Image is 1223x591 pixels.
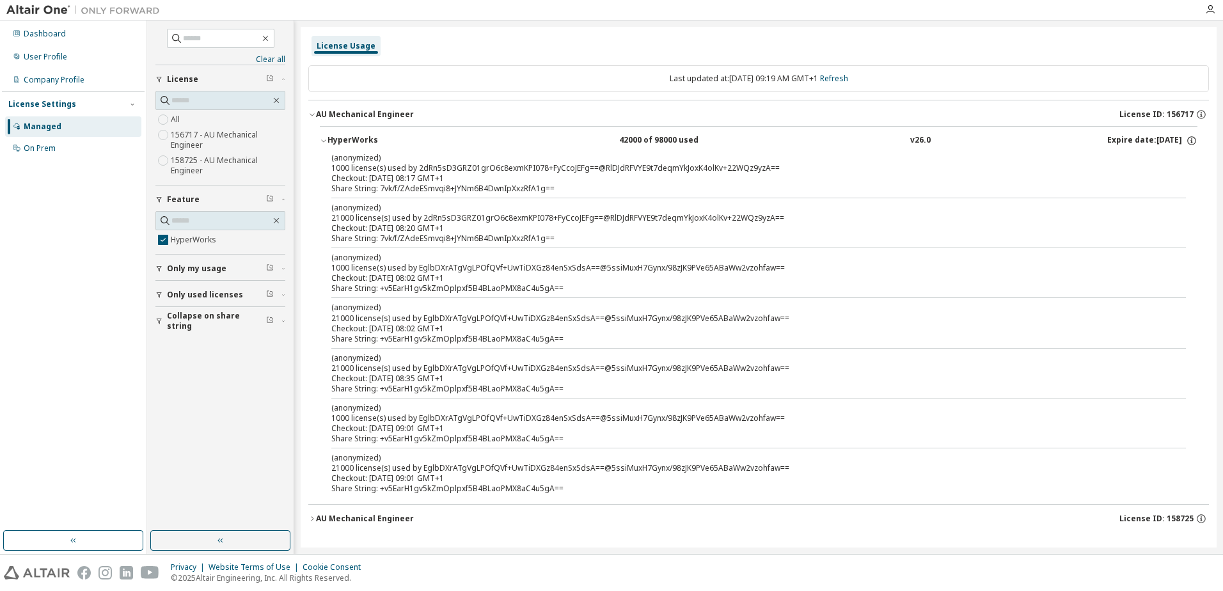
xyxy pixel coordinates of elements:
[167,264,226,274] span: Only my usage
[155,281,285,309] button: Only used licenses
[266,74,274,84] span: Clear filter
[155,307,285,335] button: Collapse on share string
[331,302,1155,313] p: (anonymized)
[24,122,61,132] div: Managed
[1119,109,1194,120] span: License ID: 156717
[331,252,1155,263] p: (anonymized)
[331,233,1155,244] div: Share String: 7vk/f/ZAdeESmvqi8+JYNm6B4DwnIpXxzRfA1g==
[331,152,1155,173] div: 1000 license(s) used by 2dRn5sD3GRZ01grO6c8exmKPI078+FyCcoJEFg==@RlDJdRFVYE9t7deqmYkJoxK4olKv+22W...
[331,173,1155,184] div: Checkout: [DATE] 08:17 GMT+1
[331,352,1155,374] div: 21000 license(s) used by EglbDXrATgVgLPOfQVf+UwTiDXGz84enSxSdsA==@5ssiMuxH7Gynx/98zJK9PVe65ABaWw2...
[331,402,1155,423] div: 1000 license(s) used by EglbDXrATgVgLPOfQVf+UwTiDXGz84enSxSdsA==@5ssiMuxH7Gynx/98zJK9PVe65ABaWw2v...
[910,135,931,146] div: v26.0
[308,65,1209,92] div: Last updated at: [DATE] 09:19 AM GMT+1
[266,194,274,205] span: Clear filter
[24,52,67,62] div: User Profile
[303,562,368,572] div: Cookie Consent
[141,566,159,579] img: youtube.svg
[99,566,112,579] img: instagram.svg
[171,232,219,248] label: HyperWorks
[331,283,1155,294] div: Share String: +v5EarH1gv5kZmOplpxf5B4BLaoPMX8aC4u5gA==
[331,324,1155,334] div: Checkout: [DATE] 08:02 GMT+1
[331,484,1155,494] div: Share String: +v5EarH1gv5kZmOplpxf5B4BLaoPMX8aC4u5gA==
[171,562,209,572] div: Privacy
[331,302,1155,323] div: 21000 license(s) used by EglbDXrATgVgLPOfQVf+UwTiDXGz84enSxSdsA==@5ssiMuxH7Gynx/98zJK9PVe65ABaWw2...
[6,4,166,17] img: Altair One
[209,562,303,572] div: Website Terms of Use
[316,514,414,524] div: AU Mechanical Engineer
[308,505,1209,533] button: AU Mechanical EngineerLicense ID: 158725
[266,290,274,300] span: Clear filter
[266,264,274,274] span: Clear filter
[4,566,70,579] img: altair_logo.svg
[331,473,1155,484] div: Checkout: [DATE] 09:01 GMT+1
[331,452,1155,473] div: 21000 license(s) used by EglbDXrATgVgLPOfQVf+UwTiDXGz84enSxSdsA==@5ssiMuxH7Gynx/98zJK9PVe65ABaWw2...
[331,352,1155,363] p: (anonymized)
[320,127,1197,155] button: HyperWorks42000 of 98000 usedv26.0Expire date:[DATE]
[331,184,1155,194] div: Share String: 7vk/f/ZAdeESmvqi8+JYNm6B4DwnIpXxzRfA1g==
[167,194,200,205] span: Feature
[171,112,182,127] label: All
[1107,135,1197,146] div: Expire date: [DATE]
[266,316,274,326] span: Clear filter
[171,572,368,583] p: © 2025 Altair Engineering, Inc. All Rights Reserved.
[331,402,1155,413] p: (anonymized)
[24,75,84,85] div: Company Profile
[331,334,1155,344] div: Share String: +v5EarH1gv5kZmOplpxf5B4BLaoPMX8aC4u5gA==
[171,127,285,153] label: 156717 - AU Mechanical Engineer
[331,384,1155,394] div: Share String: +v5EarH1gv5kZmOplpxf5B4BLaoPMX8aC4u5gA==
[331,374,1155,384] div: Checkout: [DATE] 08:35 GMT+1
[8,99,76,109] div: License Settings
[308,100,1209,129] button: AU Mechanical EngineerLicense ID: 156717
[1119,514,1194,524] span: License ID: 158725
[155,54,285,65] a: Clear all
[167,311,266,331] span: Collapse on share string
[331,202,1155,213] p: (anonymized)
[167,74,198,84] span: License
[77,566,91,579] img: facebook.svg
[820,73,848,84] a: Refresh
[331,452,1155,463] p: (anonymized)
[331,152,1155,163] p: (anonymized)
[331,223,1155,233] div: Checkout: [DATE] 08:20 GMT+1
[619,135,734,146] div: 42000 of 98000 used
[120,566,133,579] img: linkedin.svg
[331,434,1155,444] div: Share String: +v5EarH1gv5kZmOplpxf5B4BLaoPMX8aC4u5gA==
[155,185,285,214] button: Feature
[24,143,56,154] div: On Prem
[316,109,414,120] div: AU Mechanical Engineer
[331,202,1155,223] div: 21000 license(s) used by 2dRn5sD3GRZ01grO6c8exmKPI078+FyCcoJEFg==@RlDJdRFVYE9t7deqmYkJoxK4olKv+22...
[155,255,285,283] button: Only my usage
[317,41,375,51] div: License Usage
[167,290,243,300] span: Only used licenses
[327,135,443,146] div: HyperWorks
[331,273,1155,283] div: Checkout: [DATE] 08:02 GMT+1
[171,153,285,178] label: 158725 - AU Mechanical Engineer
[331,423,1155,434] div: Checkout: [DATE] 09:01 GMT+1
[155,65,285,93] button: License
[331,252,1155,273] div: 1000 license(s) used by EglbDXrATgVgLPOfQVf+UwTiDXGz84enSxSdsA==@5ssiMuxH7Gynx/98zJK9PVe65ABaWw2v...
[24,29,66,39] div: Dashboard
